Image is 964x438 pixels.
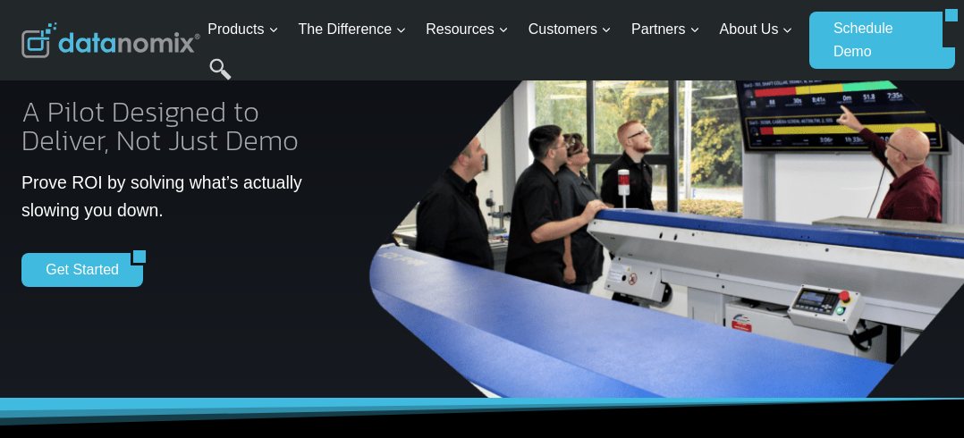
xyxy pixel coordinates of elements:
img: Datanomix [21,22,200,58]
span: Partners [631,18,699,41]
span: About Us [720,18,793,41]
span: Resources [426,18,508,41]
span: Products [207,18,278,41]
span: Customers [529,18,612,41]
p: Prove ROI by solving what’s actually slowing you down. [21,169,330,224]
span: The Difference [298,18,406,41]
a: Get Started [21,253,131,287]
h2: A Pilot Designed to Deliver, Not Just Demo [21,97,330,155]
a: Schedule Demo [809,12,943,69]
a: Search [209,58,232,98]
